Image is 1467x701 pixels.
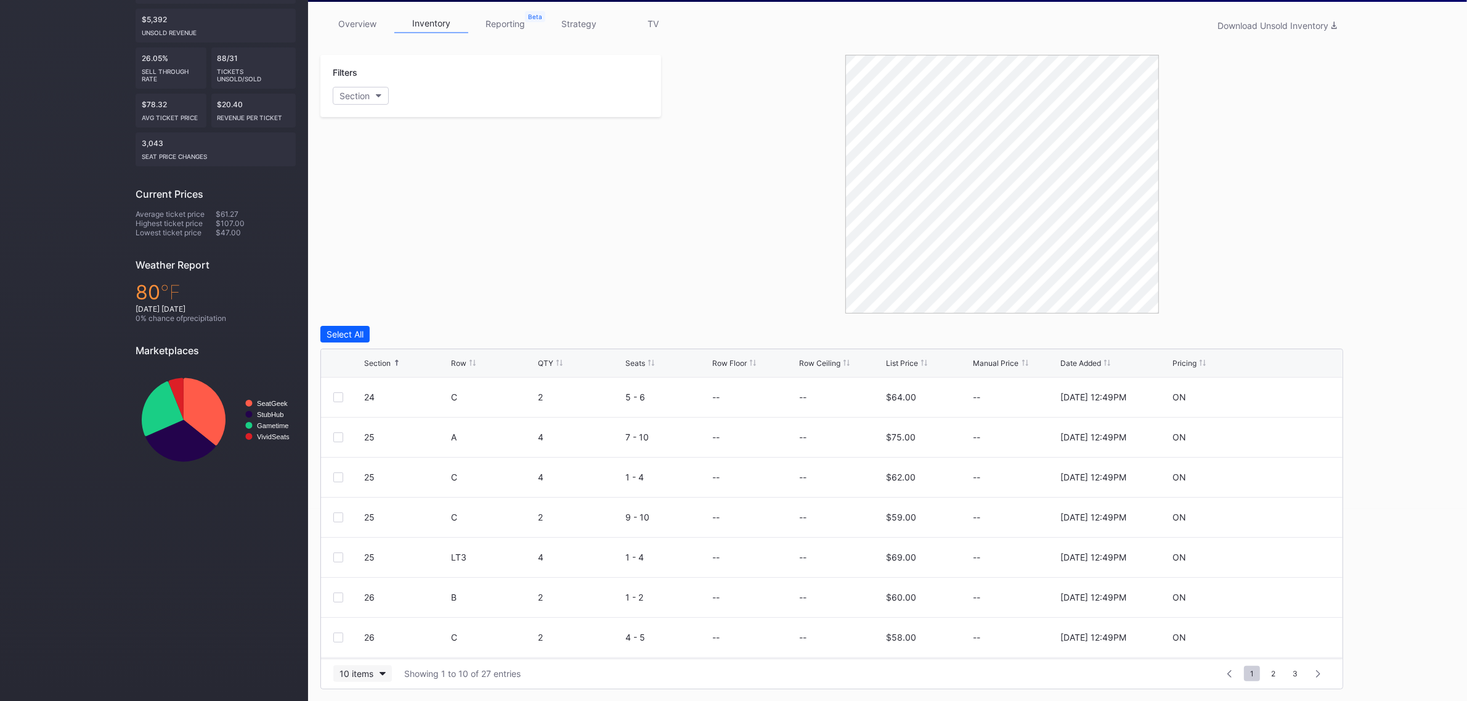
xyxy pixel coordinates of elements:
div: Section [339,91,370,101]
div: 5 - 6 [625,392,709,402]
div: 2 [538,512,622,522]
div: -- [712,392,720,402]
div: 2 [538,632,622,642]
div: $61.27 [216,209,296,219]
div: Row Floor [712,359,747,368]
div: 4 [538,432,622,442]
div: $58.00 [886,632,916,642]
div: $69.00 [886,552,916,562]
a: TV [616,14,690,33]
div: C [451,512,535,522]
div: -- [973,552,1057,562]
div: List Price [886,359,918,368]
div: Lowest ticket price [136,228,216,237]
div: C [451,472,535,482]
div: [DATE] 12:49PM [1060,512,1126,522]
div: Avg ticket price [142,109,200,121]
div: -- [799,592,807,602]
div: QTY [538,359,553,368]
text: StubHub [257,411,284,418]
div: 26 [364,632,448,642]
span: ℉ [160,280,181,304]
div: $60.00 [886,592,916,602]
div: Current Prices [136,188,296,200]
div: $47.00 [216,228,296,237]
div: C [451,632,535,642]
a: reporting [468,14,542,33]
div: $75.00 [886,432,916,442]
div: ON [1172,632,1186,642]
div: $62.00 [886,472,916,482]
div: 25 [364,552,448,562]
div: [DATE] 12:49PM [1060,592,1126,602]
div: $78.32 [136,94,206,128]
button: Select All [320,326,370,342]
div: [DATE] [DATE] [136,304,296,314]
div: A [451,432,535,442]
div: -- [973,472,1057,482]
div: Showing 1 to 10 of 27 entries [404,668,521,679]
div: 7 - 10 [625,432,709,442]
div: 2 [538,392,622,402]
text: Gametime [257,422,289,429]
div: ON [1172,592,1186,602]
div: 10 items [339,668,373,679]
text: SeatGeek [257,400,288,407]
div: 25 [364,512,448,522]
div: -- [712,632,720,642]
div: $64.00 [886,392,916,402]
button: Download Unsold Inventory [1211,17,1343,34]
button: 10 items [333,665,392,682]
div: -- [973,432,1057,442]
div: $20.40 [211,94,296,128]
div: $59.00 [886,512,916,522]
div: 0 % chance of precipitation [136,314,296,323]
div: 3,043 [136,132,296,166]
div: 2 [538,592,622,602]
div: ON [1172,392,1186,402]
div: [DATE] 12:49PM [1060,432,1126,442]
div: -- [973,392,1057,402]
div: Tickets Unsold/Sold [217,63,290,83]
div: -- [799,392,807,402]
div: -- [712,592,720,602]
div: Pricing [1172,359,1197,368]
div: [DATE] 12:49PM [1060,472,1126,482]
div: Select All [327,329,364,339]
div: Date Added [1060,359,1101,368]
div: 26 [364,592,448,602]
div: 25 [364,472,448,482]
div: 25 [364,432,448,442]
div: Marketplaces [136,344,296,357]
div: 4 [538,552,622,562]
div: B [451,592,535,602]
div: ON [1172,552,1186,562]
div: Weather Report [136,259,296,271]
text: VividSeats [257,433,290,440]
div: -- [799,472,807,482]
div: 9 - 10 [625,512,709,522]
div: Filters [333,67,649,78]
div: 1 - 4 [625,552,709,562]
div: Sell Through Rate [142,63,200,83]
button: Section [333,87,389,105]
div: -- [799,632,807,642]
div: ON [1172,472,1186,482]
div: Average ticket price [136,209,216,219]
div: Seats [625,359,645,368]
div: LT3 [451,552,535,562]
div: seat price changes [142,148,290,160]
div: -- [712,552,720,562]
span: 3 [1286,666,1304,681]
div: Revenue per ticket [217,109,290,121]
div: -- [712,472,720,482]
div: [DATE] 12:49PM [1060,632,1126,642]
div: 4 [538,472,622,482]
a: inventory [394,14,468,33]
div: ON [1172,432,1186,442]
span: 2 [1265,666,1282,681]
div: 1 - 2 [625,592,709,602]
div: Download Unsold Inventory [1217,20,1337,31]
div: -- [712,432,720,442]
div: [DATE] 12:49PM [1060,552,1126,562]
